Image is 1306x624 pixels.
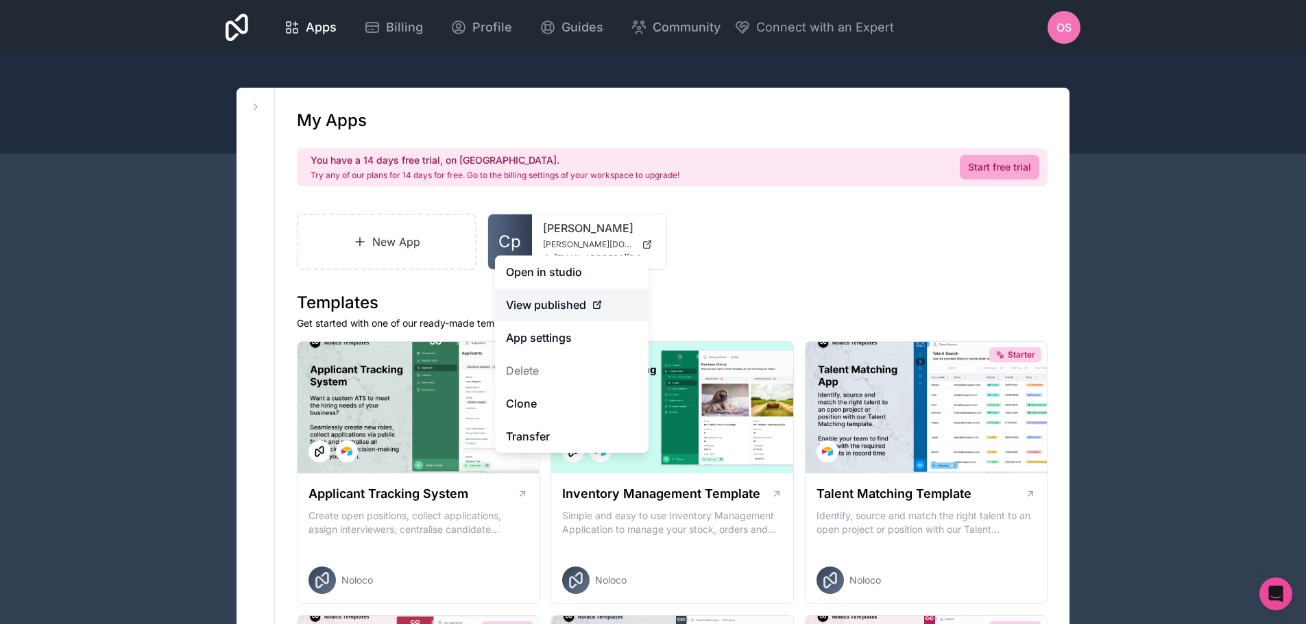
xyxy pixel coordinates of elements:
a: Profile [439,12,523,42]
div: Open Intercom Messenger [1259,577,1292,610]
span: Community [653,18,721,37]
span: [EMAIL_ADDRESS][DOMAIN_NAME] [554,253,655,264]
h1: Applicant Tracking System [309,484,468,503]
p: Get started with one of our ready-made templates [297,316,1048,330]
a: Start free trial [960,155,1039,179]
p: Try any of our plans for 14 days for free. Go to the billing settings of your workspace to upgrade! [311,170,679,181]
span: Noloco [341,573,373,587]
a: Cp [488,214,532,269]
span: Billing [386,18,423,37]
a: Transfer [495,420,649,453]
span: Noloco [595,573,627,587]
a: Guides [529,12,614,42]
h1: Inventory Management Template [562,484,760,503]
h1: Talent Matching Template [817,484,971,503]
p: Simple and easy to use Inventory Management Application to manage your stock, orders and Manufact... [562,509,782,536]
img: Airtable Logo [341,446,352,457]
h1: My Apps [297,110,367,132]
button: Connect with an Expert [734,18,894,37]
span: Connect with an Expert [756,18,894,37]
a: Clone [495,387,649,420]
a: Apps [273,12,348,42]
p: Identify, source and match the right talent to an open project or position with our Talent Matchi... [817,509,1036,536]
a: New App [297,214,476,270]
h1: Templates [297,292,1048,314]
span: Cp [498,231,521,253]
span: OS [1056,19,1072,36]
span: Profile [472,18,512,37]
span: Starter [1008,349,1035,360]
button: Delete [495,354,649,387]
a: App settings [495,321,649,354]
a: Open in studio [495,255,649,288]
a: View published [495,288,649,321]
a: Billing [353,12,434,42]
a: [PERSON_NAME][DOMAIN_NAME] [543,239,655,250]
a: Community [620,12,731,42]
span: [PERSON_NAME][DOMAIN_NAME] [543,239,636,250]
span: Noloco [849,573,881,587]
img: Airtable Logo [822,446,833,457]
span: Guides [561,18,603,37]
p: Create open positions, collect applications, assign interviewers, centralise candidate feedback a... [309,509,528,536]
h2: You have a 14 days free trial, on [GEOGRAPHIC_DATA]. [311,153,679,167]
span: Apps [306,18,337,37]
a: [PERSON_NAME] [543,220,655,236]
span: View published [506,297,586,313]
